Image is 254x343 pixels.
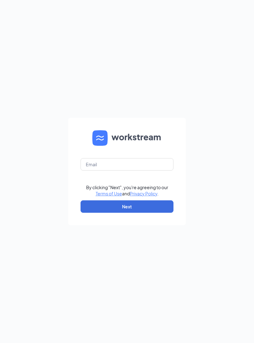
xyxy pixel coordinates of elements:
[86,184,168,197] div: By clicking "Next", you're agreeing to our and .
[130,191,157,196] a: Privacy Policy
[81,200,173,213] button: Next
[81,158,173,171] input: Email
[92,130,162,146] img: WS logo and Workstream text
[96,191,122,196] a: Terms of Use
